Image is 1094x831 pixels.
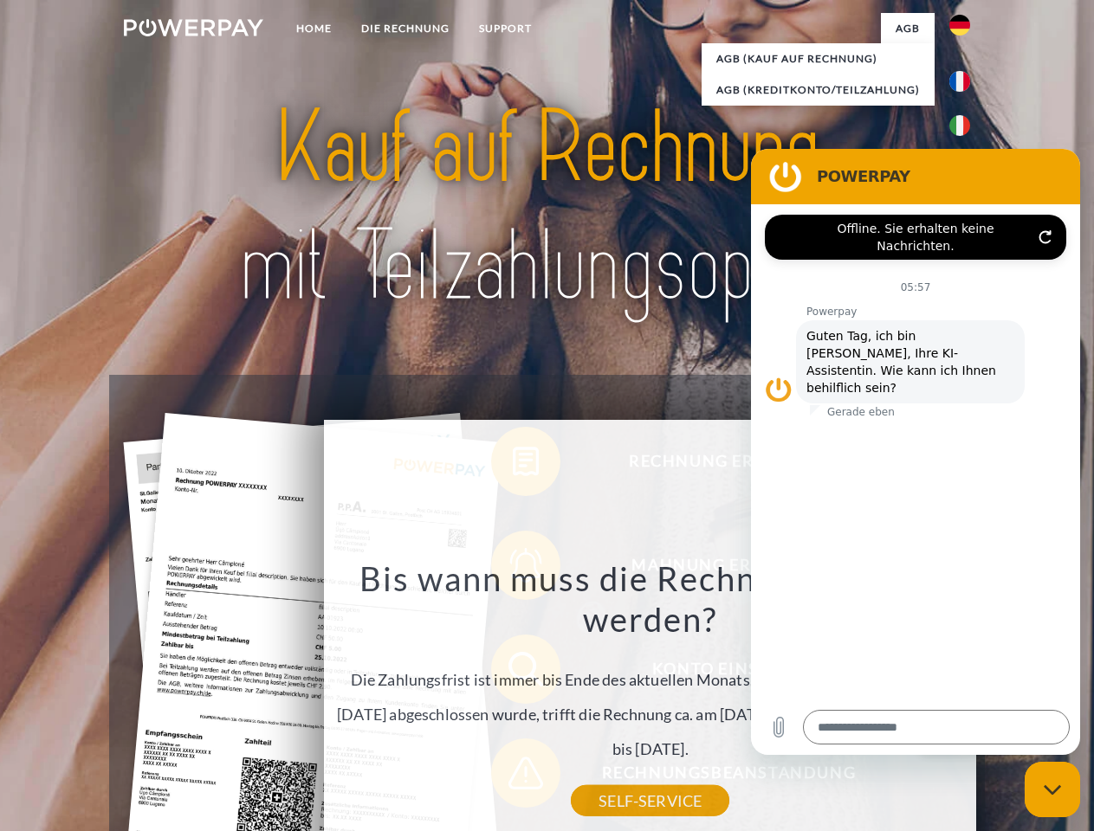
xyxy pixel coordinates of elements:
h3: Bis wann muss die Rechnung bezahlt werden? [334,557,967,641]
a: SUPPORT [464,13,547,44]
a: AGB (Kreditkonto/Teilzahlung) [702,74,935,106]
img: logo-powerpay-white.svg [124,19,263,36]
img: it [949,115,970,136]
a: SELF-SERVICE [571,785,729,816]
img: fr [949,71,970,92]
iframe: Messaging-Fenster [751,149,1080,755]
a: Home [282,13,346,44]
a: DIE RECHNUNG [346,13,464,44]
a: AGB (Kauf auf Rechnung) [702,43,935,74]
a: agb [881,13,935,44]
img: title-powerpay_de.svg [165,83,929,332]
div: Die Zahlungsfrist ist immer bis Ende des aktuellen Monats. Wenn die Bestellung z.B. am [DATE] abg... [334,557,967,801]
img: de [949,15,970,35]
iframe: Schaltfläche zum Öffnen des Messaging-Fensters; Konversation läuft [1025,762,1080,817]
